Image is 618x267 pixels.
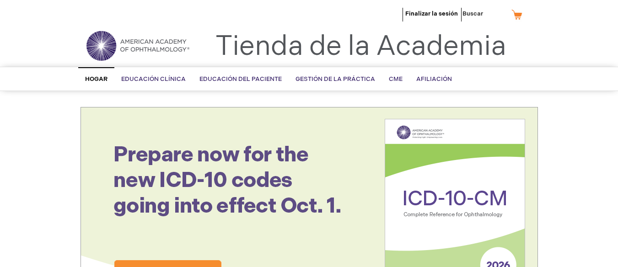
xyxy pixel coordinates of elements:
[85,75,107,83] font: Hogar
[405,10,458,17] a: Finalizar la sesión
[462,10,483,17] font: Buscar
[416,75,452,83] font: Afiliación
[199,75,282,83] font: Educación del paciente
[121,75,186,83] font: Educación clínica
[389,75,403,83] font: CME
[296,75,375,83] font: Gestión de la práctica
[215,30,506,63] a: Tienda de la Academia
